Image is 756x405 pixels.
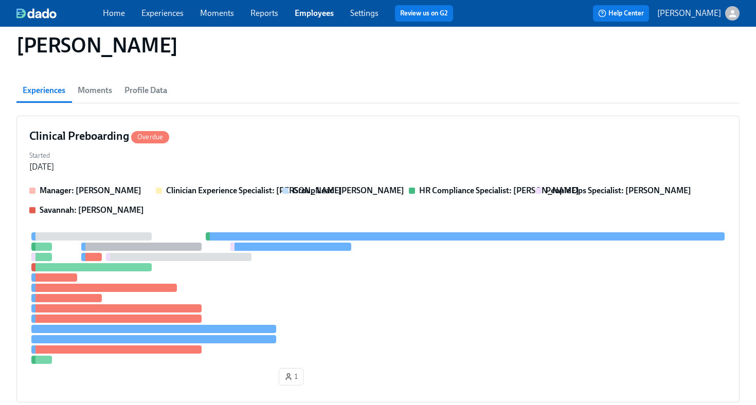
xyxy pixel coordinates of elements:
[103,8,125,18] a: Home
[419,186,579,195] strong: HR Compliance Specialist: [PERSON_NAME]
[166,186,342,195] strong: Clinician Experience Specialist: [PERSON_NAME]
[78,83,112,98] span: Moments
[131,133,169,141] span: Overdue
[400,8,448,19] a: Review us on G2
[598,8,644,19] span: Help Center
[16,8,57,19] img: dado
[657,6,740,21] button: [PERSON_NAME]
[40,205,144,215] strong: Savannah: [PERSON_NAME]
[23,83,65,98] span: Experiences
[295,8,334,18] a: Employees
[250,8,278,18] a: Reports
[124,83,167,98] span: Profile Data
[593,5,649,22] button: Help Center
[395,5,453,22] button: Review us on G2
[657,8,721,19] p: [PERSON_NAME]
[279,368,303,385] button: 1
[284,372,298,382] span: 1
[16,33,178,58] h1: [PERSON_NAME]
[29,161,54,173] div: [DATE]
[350,8,379,18] a: Settings
[200,8,234,18] a: Moments
[29,150,54,161] label: Started
[141,8,184,18] a: Experiences
[16,8,103,19] a: dado
[29,128,169,144] h4: Clinical Preboarding
[293,186,404,195] strong: Group Lead: [PERSON_NAME]
[40,186,141,195] strong: Manager: [PERSON_NAME]
[546,186,691,195] strong: People Ops Specialist: [PERSON_NAME]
